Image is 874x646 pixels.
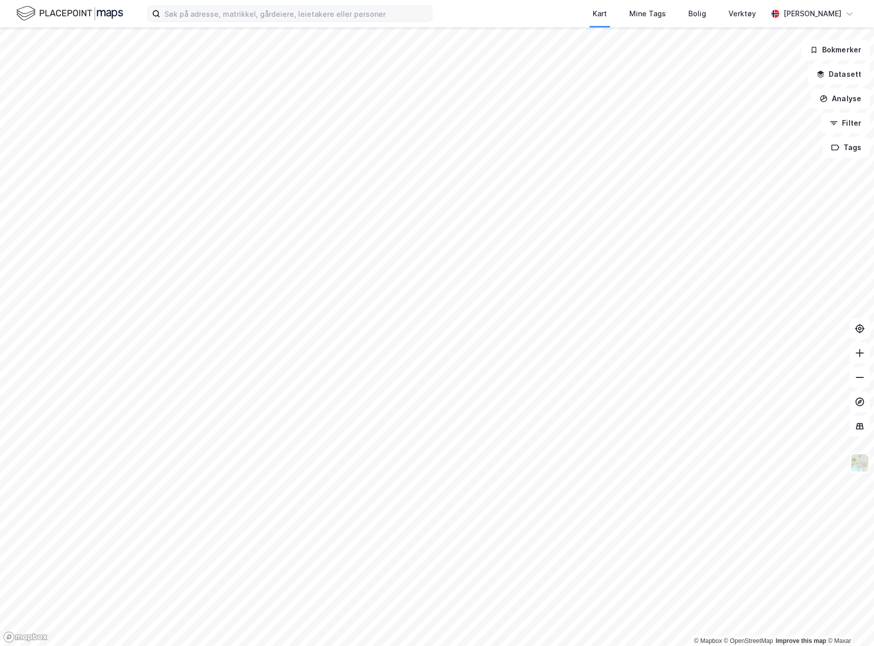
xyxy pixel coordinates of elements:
button: Analyse [811,89,870,109]
img: Z [850,453,869,473]
div: Mine Tags [629,8,666,20]
a: Improve this map [776,637,826,644]
img: logo.f888ab2527a4732fd821a326f86c7f29.svg [16,5,123,22]
button: Filter [821,113,870,133]
input: Søk på adresse, matrikkel, gårdeiere, leietakere eller personer [160,6,432,21]
a: Mapbox homepage [3,631,48,643]
div: Verktøy [729,8,756,20]
div: [PERSON_NAME] [783,8,841,20]
button: Tags [823,137,870,158]
div: Bolig [688,8,706,20]
button: Bokmerker [801,40,870,60]
div: Kart [593,8,607,20]
iframe: Chat Widget [823,597,874,646]
a: OpenStreetMap [724,637,773,644]
a: Mapbox [694,637,722,644]
div: Kontrollprogram for chat [823,597,874,646]
button: Datasett [808,64,870,84]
